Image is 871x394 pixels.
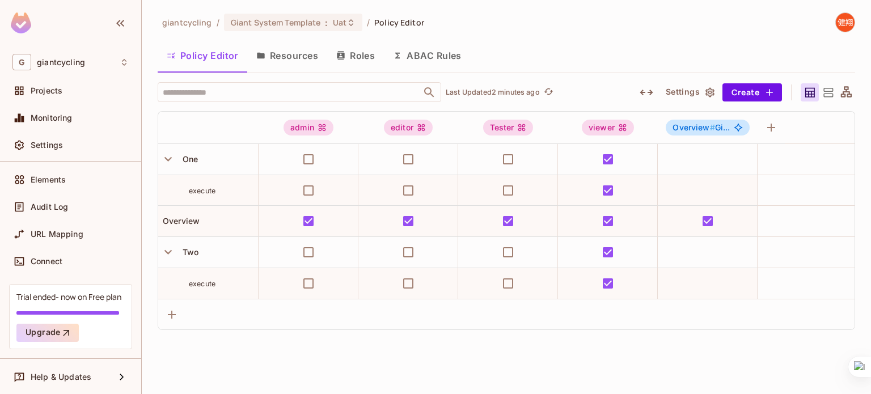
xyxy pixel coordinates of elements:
li: / [367,17,370,28]
span: Giant System Template [231,17,321,28]
span: Connect [31,257,62,266]
span: Policy Editor [374,17,424,28]
span: Two [178,247,198,257]
li: / [217,17,219,28]
button: Upgrade [16,324,79,342]
span: Overview [158,216,200,226]
span: Click to refresh data [540,86,556,99]
div: editor [384,120,433,135]
button: Policy Editor [158,41,247,70]
span: Uat [333,17,346,28]
button: Open [421,84,437,100]
span: Help & Updates [31,372,91,382]
span: Elements [31,175,66,184]
div: Tester [483,120,534,135]
span: Overview#GiantWebTemplateAdmin [666,120,749,135]
span: Settings [31,141,63,150]
button: refresh [542,86,556,99]
div: viewer [582,120,634,135]
span: Gi... [673,123,730,132]
span: Audit Log [31,202,68,211]
span: URL Mapping [31,230,83,239]
span: : [324,18,328,27]
p: Last Updated 2 minutes ago [446,88,540,97]
div: admin [284,120,333,135]
img: 廖健翔 [836,13,855,32]
button: Settings [661,83,718,101]
span: G [12,54,31,70]
span: refresh [544,87,553,98]
span: One [178,154,198,164]
button: Roles [327,41,384,70]
span: Workspace: giantcycling [37,58,85,67]
span: Overview [673,122,714,132]
img: SReyMgAAAABJRU5ErkJggg== [11,12,31,33]
span: execute [189,187,215,195]
button: Resources [247,41,327,70]
span: the active workspace [162,17,212,28]
button: ABAC Rules [384,41,471,70]
span: Monitoring [31,113,73,122]
button: Create [722,83,782,101]
span: Projects [31,86,62,95]
span: execute [189,279,215,288]
span: # [710,122,715,132]
div: Trial ended- now on Free plan [16,291,121,302]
